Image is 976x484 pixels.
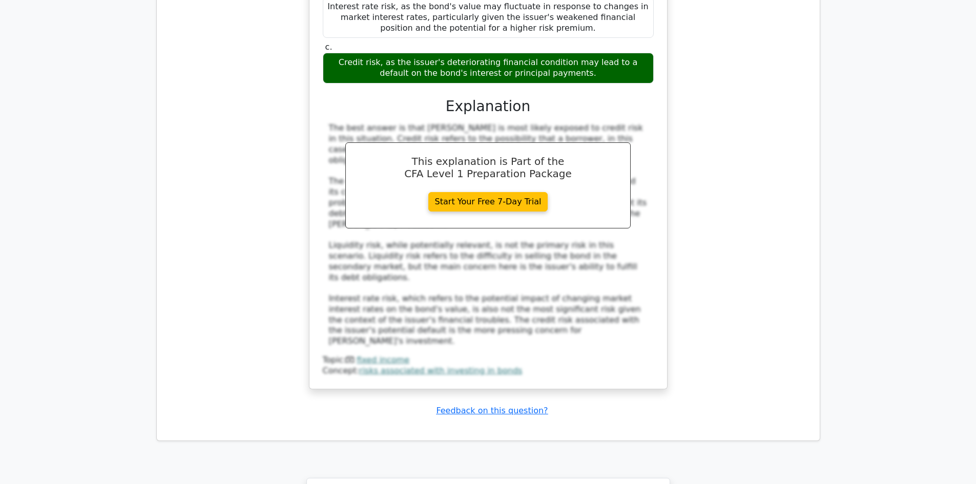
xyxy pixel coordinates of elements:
[325,42,333,52] span: c.
[329,98,648,115] h3: Explanation
[323,53,654,83] div: Credit risk, as the issuer's deteriorating financial condition may lead to a default on the bond'...
[329,123,648,347] div: The best answer is that [PERSON_NAME] is most likely exposed to credit risk in this situation. Cr...
[428,192,548,212] a: Start Your Free 7-Day Trial
[359,366,522,375] a: risks associated with investing in bonds
[357,355,409,365] a: fixed income
[436,406,548,415] a: Feedback on this question?
[323,355,654,366] div: Topic:
[323,366,654,376] div: Concept:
